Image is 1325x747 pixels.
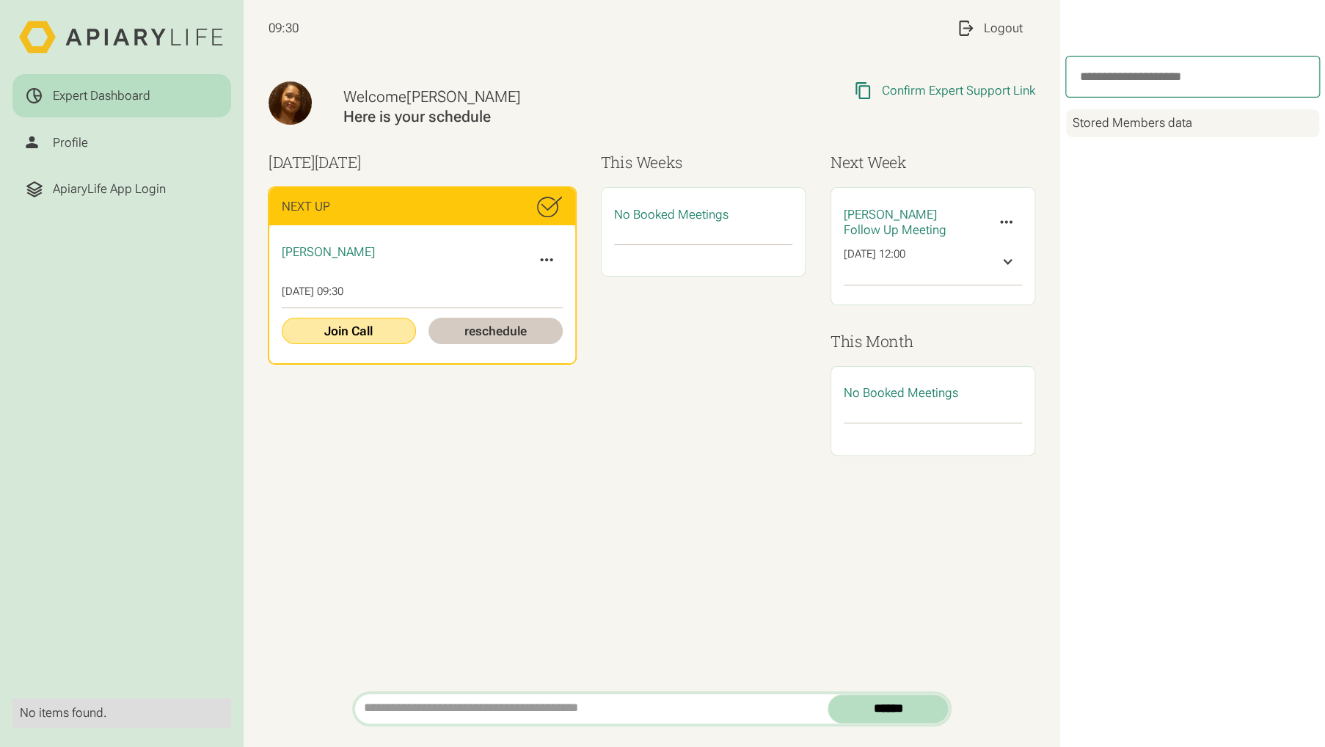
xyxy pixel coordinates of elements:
[428,318,563,344] a: reschedule
[282,318,416,344] a: Join Call
[282,285,563,299] div: [DATE] 09:30
[12,120,231,164] a: Profile
[53,135,88,150] div: Profile
[844,222,946,237] span: Follow Up Meeting
[844,247,905,275] div: [DATE] 12:00
[601,151,806,175] h3: This Weeks
[1066,109,1318,137] div: Stored Members data
[406,87,521,106] span: [PERSON_NAME]
[314,152,360,172] span: [DATE]
[984,21,1023,36] div: Logout
[269,21,299,36] span: 09:30
[269,151,576,175] h3: [DATE]
[831,151,1035,175] h3: Next Week
[343,107,686,127] div: Here is your schedule
[831,330,1035,354] h3: This Month
[844,207,937,222] span: [PERSON_NAME]
[12,74,231,118] a: Expert Dashboard
[343,87,686,107] div: Welcome
[844,385,958,400] span: No Booked Meetings
[53,181,166,197] div: ApiaryLife App Login
[882,83,1035,98] div: Confirm Expert Support Link
[282,244,375,259] span: [PERSON_NAME]
[614,207,729,222] span: No Booked Meetings
[943,7,1034,51] a: Logout
[12,167,231,211] a: ApiaryLife App Login
[282,199,330,214] div: Next Up
[53,88,150,103] div: Expert Dashboard
[20,705,224,721] div: No items found.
